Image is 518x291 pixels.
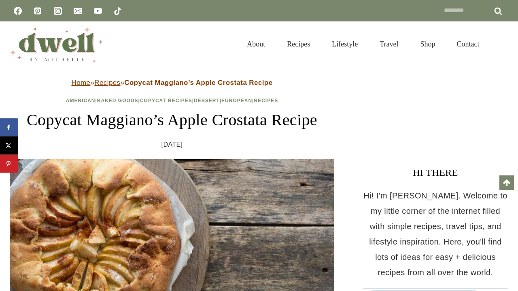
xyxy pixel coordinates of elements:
a: Facebook [10,3,26,19]
a: American [66,98,96,103]
strong: Copycat Maggiano’s Apple Crostata Recipe [124,79,272,86]
span: » » [71,79,272,86]
a: Instagram [50,3,66,19]
a: Baked Goods [97,98,138,103]
a: Home [71,79,90,86]
a: Dessert [194,98,220,103]
a: Pinterest [30,3,46,19]
a: Copycat Recipes [140,98,192,103]
h3: HI THERE [363,165,508,180]
a: About [236,30,276,58]
a: Scroll to top [499,175,514,190]
time: [DATE] [161,139,183,151]
img: DWELL by michelle [10,25,103,63]
a: YouTube [90,3,106,19]
a: Travel [369,30,409,58]
a: Recipes [94,79,120,86]
a: Recipes [254,98,278,103]
p: Hi! I'm [PERSON_NAME]. Welcome to my little corner of the internet filled with simple recipes, tr... [363,188,508,280]
a: European [221,98,252,103]
a: Email [70,3,86,19]
h1: Copycat Maggiano’s Apple Crostata Recipe [10,108,334,132]
a: TikTok [110,3,126,19]
button: View Search Form [495,37,508,51]
nav: Primary Navigation [236,30,490,58]
span: | | | | | [66,98,278,103]
a: Shop [409,30,446,58]
a: Recipes [276,30,321,58]
a: Contact [446,30,490,58]
a: Lifestyle [321,30,369,58]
